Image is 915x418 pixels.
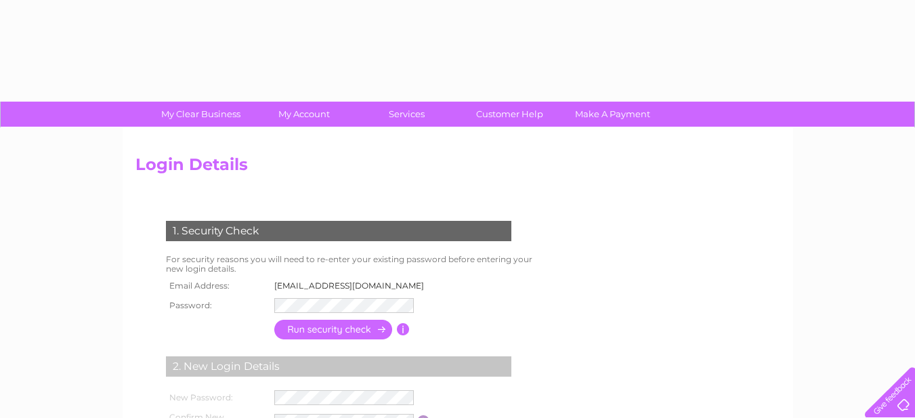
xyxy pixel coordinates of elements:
div: 2. New Login Details [166,356,511,377]
td: [EMAIL_ADDRESS][DOMAIN_NAME] [271,277,435,295]
a: My Account [248,102,360,127]
a: Customer Help [454,102,566,127]
th: Email Address: [163,277,271,295]
h2: Login Details [135,155,780,181]
input: Information [397,323,410,335]
a: My Clear Business [145,102,257,127]
td: For security reasons you will need to re-enter your existing password before entering your new lo... [163,251,547,277]
th: New Password: [163,387,271,409]
div: 1. Security Check [166,221,511,241]
a: Make A Payment [557,102,668,127]
a: Services [351,102,463,127]
th: Password: [163,295,271,316]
